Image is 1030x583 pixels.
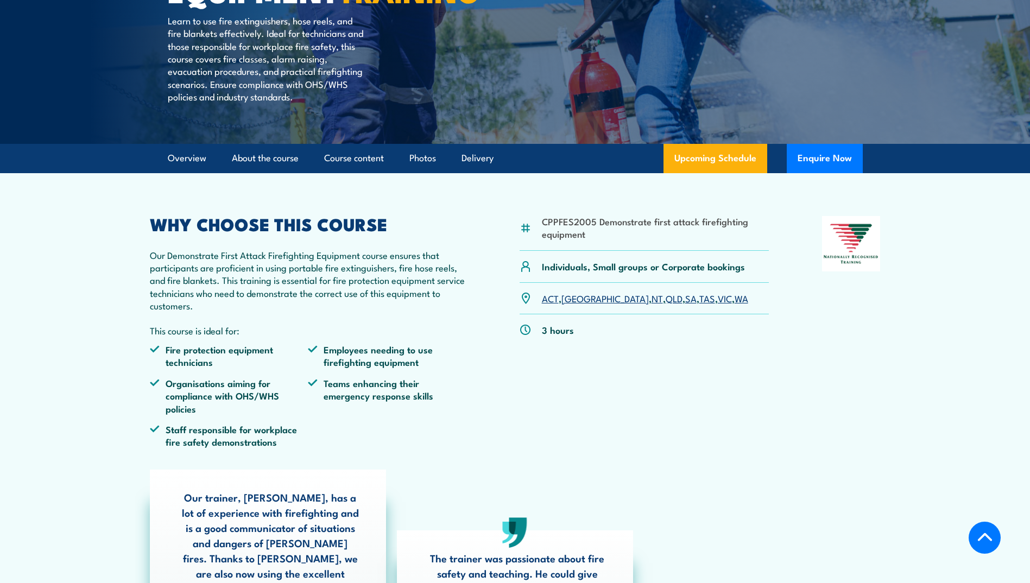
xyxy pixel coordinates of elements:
[787,144,863,173] button: Enquire Now
[324,144,384,173] a: Course content
[168,144,206,173] a: Overview
[168,14,366,103] p: Learn to use fire extinguishers, hose reels, and fire blankets effectively. Ideal for technicians...
[652,291,663,305] a: NT
[232,144,299,173] a: About the course
[308,343,466,369] li: Employees needing to use firefighting equipment
[150,324,467,337] p: This course is ideal for:
[561,291,649,305] a: [GEOGRAPHIC_DATA]
[150,249,467,312] p: Our Demonstrate First Attack Firefighting Equipment course ensures that participants are proficie...
[822,216,881,271] img: Nationally Recognised Training logo.
[150,423,308,448] li: Staff responsible for workplace fire safety demonstrations
[664,144,767,173] a: Upcoming Schedule
[542,260,745,273] p: Individuals, Small groups or Corporate bookings
[542,292,748,305] p: , , , , , , ,
[685,291,697,305] a: SA
[718,291,732,305] a: VIC
[666,291,683,305] a: QLD
[542,291,559,305] a: ACT
[542,324,574,336] p: 3 hours
[150,377,308,415] li: Organisations aiming for compliance with OHS/WHS policies
[699,291,715,305] a: TAS
[462,144,494,173] a: Delivery
[150,343,308,369] li: Fire protection equipment technicians
[409,144,436,173] a: Photos
[542,215,769,240] li: CPPFES2005 Demonstrate first attack firefighting equipment
[735,291,748,305] a: WA
[150,216,467,231] h2: WHY CHOOSE THIS COURSE
[308,377,466,415] li: Teams enhancing their emergency response skills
